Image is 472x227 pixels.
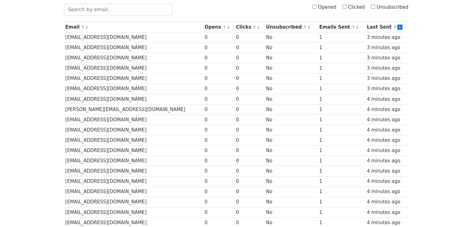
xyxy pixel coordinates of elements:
td: [EMAIL_ADDRESS][DOMAIN_NAME] [64,53,203,63]
td: 4 minutes ago [365,125,408,135]
td: [EMAIL_ADDRESS][DOMAIN_NAME] [64,146,203,156]
td: 4 minutes ago [365,156,408,166]
td: No [264,207,317,217]
th: Last Sent [365,22,408,32]
td: 1 [318,176,365,187]
td: No [264,135,317,146]
td: No [264,94,317,104]
td: No [264,84,317,94]
td: 3 minutes ago [365,63,408,73]
a: ↓ [227,25,230,30]
a: ↑ [223,25,226,30]
td: [EMAIL_ADDRESS][DOMAIN_NAME] [64,32,203,43]
td: 0 [235,135,265,146]
td: 4 minutes ago [365,94,408,104]
td: No [264,197,317,207]
td: 0 [203,43,234,53]
td: [EMAIL_ADDRESS][DOMAIN_NAME] [64,125,203,135]
a: ↓ [307,25,311,30]
a: ↓ [85,25,89,30]
label: Unsubscribed [371,4,408,11]
td: 4 minutes ago [365,207,408,217]
td: 0 [203,84,234,94]
td: 0 [235,146,265,156]
td: 1 [318,32,365,43]
td: 1 [318,207,365,217]
td: [EMAIL_ADDRESS][DOMAIN_NAME] [64,63,203,73]
td: 0 [203,32,234,43]
td: No [264,53,317,63]
td: 0 [235,125,265,135]
td: 4 minutes ago [365,197,408,207]
td: 0 [203,176,234,187]
td: 1 [318,197,365,207]
td: 3 minutes ago [365,73,408,84]
td: 3 minutes ago [365,84,408,94]
td: [PERSON_NAME][EMAIL_ADDRESS][DOMAIN_NAME] [64,104,203,114]
a: ↑ [393,25,397,30]
td: No [264,43,317,53]
a: ↑ [253,25,256,30]
th: Email [64,22,203,32]
td: No [264,73,317,84]
td: 0 [203,94,234,104]
td: 0 [235,84,265,94]
a: ↓ [257,25,260,30]
td: 0 [235,156,265,166]
input: Clicked [343,5,347,9]
td: 0 [235,114,265,125]
input: Unsubscribed [371,5,375,9]
td: 0 [203,135,234,146]
td: 0 [203,197,234,207]
a: ↓ [356,25,359,30]
td: 4 minutes ago [365,146,408,156]
td: 4 minutes ago [365,104,408,114]
td: 0 [235,94,265,104]
td: 0 [203,125,234,135]
td: 0 [235,176,265,187]
th: Emails Sent [318,22,365,32]
td: 0 [203,207,234,217]
label: Clicked [343,4,365,11]
input: Search by email... [64,4,173,16]
td: 0 [203,114,234,125]
td: 1 [318,135,365,146]
td: 1 [318,114,365,125]
td: 1 [318,73,365,84]
iframe: Chat Widget [441,197,472,227]
a: ↑ [81,25,85,30]
td: No [264,114,317,125]
th: Clicks [235,22,265,32]
td: 0 [203,156,234,166]
td: No [264,187,317,197]
td: 4 minutes ago [365,166,408,176]
td: 0 [203,146,234,156]
td: 4 minutes ago [365,114,408,125]
input: Opened [312,5,317,9]
td: [EMAIL_ADDRESS][DOMAIN_NAME] [64,43,203,53]
td: 3 minutes ago [365,32,408,43]
td: [EMAIL_ADDRESS][DOMAIN_NAME] [64,197,203,207]
td: 1 [318,84,365,94]
a: ↓ [397,25,402,30]
td: 4 minutes ago [365,187,408,197]
td: No [264,166,317,176]
label: Opened [312,4,336,11]
a: ↑ [303,25,307,30]
td: 0 [235,53,265,63]
td: 0 [235,63,265,73]
td: 0 [235,73,265,84]
td: No [264,176,317,187]
td: 0 [235,43,265,53]
td: [EMAIL_ADDRESS][DOMAIN_NAME] [64,176,203,187]
td: No [264,32,317,43]
td: No [264,104,317,114]
td: 0 [203,63,234,73]
td: 1 [318,63,365,73]
td: 1 [318,156,365,166]
td: 1 [318,104,365,114]
td: 0 [235,104,265,114]
td: 0 [203,104,234,114]
td: No [264,125,317,135]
